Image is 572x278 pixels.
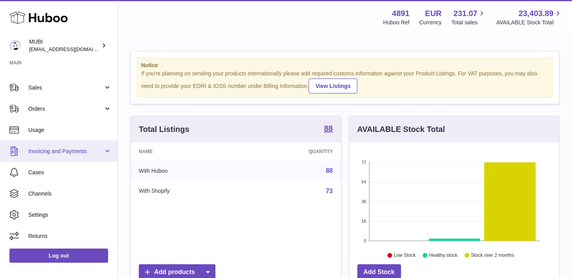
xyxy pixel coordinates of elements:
span: Usage [28,126,112,134]
th: Name [131,143,244,161]
span: Channels [28,190,112,198]
text: 0 [364,238,366,243]
span: Invoicing and Payments [28,148,103,155]
div: Currency [419,19,442,26]
td: With Shopify [131,181,244,201]
a: 23,403.89 AVAILABLE Stock Total [496,8,563,26]
text: 72 [361,160,366,165]
text: Stock over 2 months [471,252,514,258]
text: 18 [361,219,366,223]
div: MUBI [29,38,100,53]
span: Cases [28,169,112,176]
span: [EMAIL_ADDRESS][DOMAIN_NAME] [29,46,116,52]
text: Low Stock [394,252,416,258]
span: Total sales [451,19,486,26]
strong: 4891 [392,8,410,19]
text: Healthy stock [429,252,458,258]
h3: AVAILABLE Stock Total [357,124,445,135]
h3: Total Listings [139,124,189,135]
span: Sales [28,84,103,91]
span: Settings [28,211,112,219]
span: Orders [28,105,103,113]
a: 231.07 Total sales [451,8,486,26]
div: Huboo Ref [383,19,410,26]
a: 88 [326,167,333,174]
strong: EUR [425,8,441,19]
a: View Listings [309,79,357,93]
strong: 88 [324,124,333,132]
span: Returns [28,232,112,240]
td: With Huboo [131,161,244,181]
a: Log out [9,249,108,263]
span: 23,403.89 [519,8,554,19]
strong: Notice [141,62,549,69]
text: 36 [361,199,366,204]
a: 73 [326,188,333,194]
span: AVAILABLE Stock Total [496,19,563,26]
img: shop@mubi.com [9,40,21,51]
text: 54 [361,179,366,184]
th: Quantity [244,143,341,161]
span: 231.07 [453,8,477,19]
a: 88 [324,124,333,134]
div: If you're planning on sending your products internationally please add required customs informati... [141,70,549,93]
